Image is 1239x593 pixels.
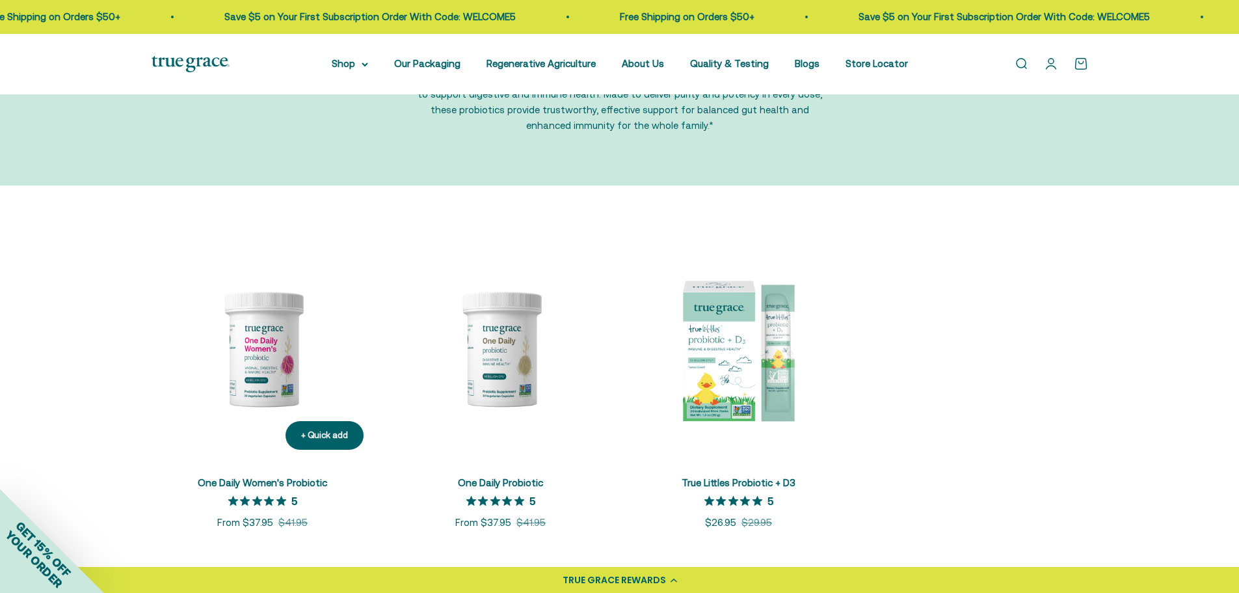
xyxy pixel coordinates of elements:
[278,515,308,531] compare-at-price: $41.95
[620,11,754,22] a: Free Shipping on Orders $50+
[152,238,374,460] img: Daily Probiotic for Women's Vaginal, Digestive, and Immune Support* - 90 Billion CFU at time of m...
[704,492,767,510] span: 5 out 5 stars rating in total 3 reviews
[795,58,819,69] a: Blogs
[741,515,772,531] compare-at-price: $29.95
[224,9,516,25] p: Save $5 on Your First Subscription Order With Code: WELCOME5
[332,56,368,72] summary: Shop
[3,528,65,590] span: YOUR ORDER
[291,494,297,507] p: 5
[682,477,795,488] a: True Littles Probiotic + D3
[622,58,664,69] a: About Us
[394,58,460,69] a: Our Packaging
[458,477,543,488] a: One Daily Probiotic
[455,515,511,531] sale-price: From $37.95
[859,9,1150,25] p: Save $5 on Your First Subscription Order With Code: WELCOME5
[408,71,831,133] p: Our probiotics for adults and kids are crafted with truly transparent, clinically studied strains...
[286,421,364,450] button: + Quick add
[563,573,666,587] div: TRUE GRACE REWARDS
[228,492,291,510] span: 5 out 5 stars rating in total 6 reviews
[846,58,908,69] a: Store Locator
[198,477,327,488] a: One Daily Women's Probiotic
[516,515,546,531] compare-at-price: $41.95
[466,492,529,510] span: 5 out 5 stars rating in total 1 reviews
[486,58,596,69] a: Regenerative Agriculture
[390,238,612,460] img: Daily Probiotic forDigestive and Immune Support:* - 90 Billion CFU at time of manufacturing (30 B...
[690,58,769,69] a: Quality & Testing
[529,494,535,507] p: 5
[705,515,736,531] sale-price: $26.95
[13,519,73,579] span: GET 15% OFF
[301,429,348,443] div: + Quick add
[767,494,773,507] p: 5
[217,515,273,531] sale-price: From $37.95
[628,238,850,460] img: Vitamin D is essential for your little one’s development and immune health, and it can be tricky ...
